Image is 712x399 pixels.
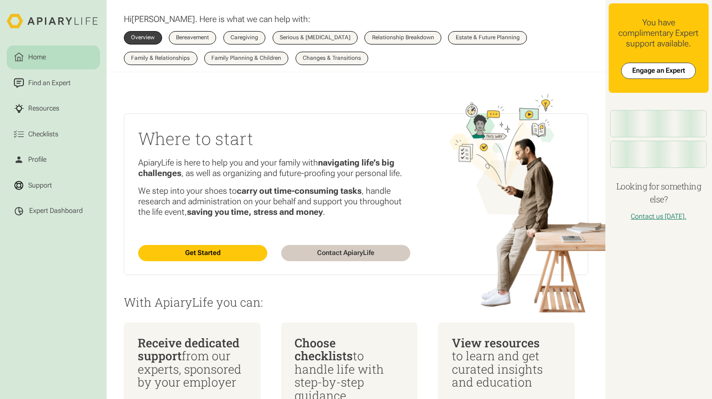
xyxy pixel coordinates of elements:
[7,97,100,121] a: Resources
[452,336,561,389] div: to learn and get curated insights and education
[138,127,411,150] h2: Where to start
[26,129,60,139] div: Checklists
[138,336,247,389] div: from our experts, sponsored by your employer
[7,71,100,95] a: Find an Expert
[138,245,268,261] a: Get Started
[131,14,195,24] span: [PERSON_NAME]
[138,157,411,179] p: ApiaryLife is here to help you and your family with , as well as organizing and future-proofing y...
[609,180,709,206] h4: Looking for something else?
[223,31,266,44] a: Caregiving
[26,103,61,113] div: Resources
[187,207,323,217] strong: saving you time, stress and money
[138,186,411,218] p: We step into your shoes to , handle research and administration on your behalf and support you th...
[131,55,190,61] div: Family & Relationships
[211,55,281,61] div: Family Planning & Children
[204,52,289,65] a: Family Planning & Children
[295,335,353,364] span: Choose checklists
[26,180,54,190] div: Support
[452,335,540,351] span: View resources
[7,174,100,198] a: Support
[7,148,100,172] a: Profile
[124,296,588,309] p: With ApiaryLife you can:
[364,31,441,44] a: Relationship Breakdown
[26,155,48,165] div: Profile
[176,35,209,41] div: Bereavement
[124,14,310,24] p: Hi . Here is what we can help with:
[230,35,258,41] div: Caregiving
[26,78,72,88] div: Find an Expert
[273,31,358,44] a: Serious & [MEDICAL_DATA]
[7,199,100,223] a: Expert Dashboard
[296,52,369,65] a: Changes & Transitions
[237,186,361,196] strong: carry out time-consuming tasks
[303,55,361,61] div: Changes & Transitions
[7,45,100,69] a: Home
[615,17,702,49] div: You have complimentary Expert support available.
[280,35,351,41] div: Serious & [MEDICAL_DATA]
[124,52,197,65] a: Family & Relationships
[29,207,83,215] div: Expert Dashboard
[456,35,520,41] div: Estate & Future Planning
[26,52,47,62] div: Home
[124,31,162,44] a: Overview
[169,31,217,44] a: Bereavement
[372,35,434,41] div: Relationship Breakdown
[138,335,240,364] span: Receive dedicated support
[7,122,100,146] a: Checklists
[621,63,696,79] a: Engage an Expert
[138,157,394,178] strong: navigating life’s big challenges
[448,31,527,44] a: Estate & Future Planning
[281,245,411,261] a: Contact ApiaryLife
[631,212,686,220] a: Contact us [DATE].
